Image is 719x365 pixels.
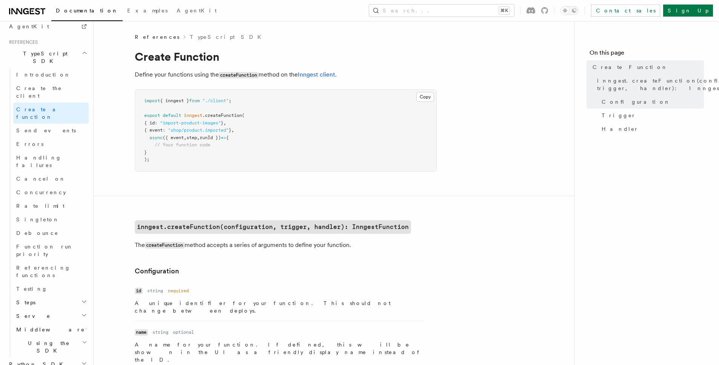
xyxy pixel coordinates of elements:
span: ); [144,157,149,162]
span: Configuration [602,98,670,106]
span: Create the client [16,85,62,99]
span: { [226,135,229,140]
span: "import-product-images" [160,120,221,126]
span: { id [144,120,155,126]
span: Trigger [602,112,636,119]
span: , [184,135,186,140]
a: Cancel on [13,172,89,186]
span: async [149,135,163,140]
button: Steps [13,296,89,309]
span: , [231,127,234,133]
a: Documentation [51,2,123,21]
span: Using the SDK [13,339,82,354]
span: , [223,120,226,126]
span: ( [242,113,245,118]
span: Introduction [16,72,71,78]
span: Send events [16,127,76,133]
span: References [6,39,38,45]
a: Send events [13,124,89,137]
span: step [186,135,197,140]
span: Middleware [13,326,85,333]
span: inngest [184,113,202,118]
span: AgentKit [9,23,49,29]
span: } [229,127,231,133]
a: inngest.createFunction(configuration, trigger, handler): InngestFunction [594,74,704,95]
span: Debounce [16,230,59,236]
span: Cancel on [16,176,66,182]
span: ({ event [163,135,184,140]
span: Documentation [56,8,118,14]
span: ; [229,98,231,103]
a: Errors [13,137,89,151]
span: default [163,113,181,118]
p: The method accepts a series of arguments to define your function. [135,240,437,251]
a: Referencing functions [13,261,89,282]
span: Examples [127,8,168,14]
span: Create a function [16,106,61,120]
button: Using the SDK [13,336,89,357]
button: Search...⌘K [369,5,514,17]
span: // Your function code [155,142,210,147]
span: } [221,120,223,126]
span: Steps [13,299,35,306]
code: name [135,329,148,336]
span: "shop/product.imported" [168,127,229,133]
dd: optional [173,329,194,335]
span: Testing [16,286,48,292]
button: Serve [13,309,89,323]
code: inngest.createFunction(configuration, trigger, handler): InngestFunction [135,220,411,234]
a: Configuration [135,266,179,276]
kbd: ⌘K [499,7,510,14]
span: Create Function [593,63,668,71]
a: Testing [13,282,89,296]
a: Rate limit [13,199,89,213]
span: Concurrency [16,189,66,195]
a: Create a function [13,103,89,124]
span: Handler [602,125,639,133]
span: Handling failures [16,155,62,168]
span: AgentKit [177,8,217,14]
a: Concurrency [13,186,89,199]
a: Function run priority [13,240,89,261]
span: TypeScript SDK [6,50,82,65]
span: Serve [13,312,51,320]
a: Singleton [13,213,89,226]
code: createFunction [145,242,185,248]
a: Debounce [13,226,89,240]
span: , [197,135,200,140]
a: Inngest client [298,71,335,78]
code: id [135,288,143,294]
span: } [144,150,147,155]
code: createFunction [219,72,259,78]
span: "./client" [202,98,229,103]
p: A name for your function. If defined, this will be shown in the UI as a friendly display name ins... [135,341,425,363]
span: Singleton [16,216,59,222]
h4: On this page [590,48,704,60]
span: { event [144,127,163,133]
span: Errors [16,141,43,147]
dd: string [147,288,163,294]
dd: required [168,288,189,294]
span: Referencing functions [16,265,71,278]
p: Define your functions using the method on the . [135,69,437,80]
a: AgentKit [172,2,221,20]
span: Function run priority [16,244,73,257]
span: export [144,113,160,118]
span: .createFunction [202,113,242,118]
span: : [155,120,157,126]
a: Sign Up [663,5,713,17]
a: AgentKit [6,20,89,33]
span: { inngest } [160,98,189,103]
span: runId }) [200,135,221,140]
a: Create the client [13,81,89,103]
a: Trigger [599,109,704,122]
a: Examples [123,2,172,20]
div: TypeScript SDK [6,68,89,357]
span: Rate limit [16,203,65,209]
button: Copy [416,92,434,102]
a: Contact sales [591,5,660,17]
span: import [144,98,160,103]
a: Configuration [599,95,704,109]
span: : [163,127,165,133]
a: Handler [599,122,704,136]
